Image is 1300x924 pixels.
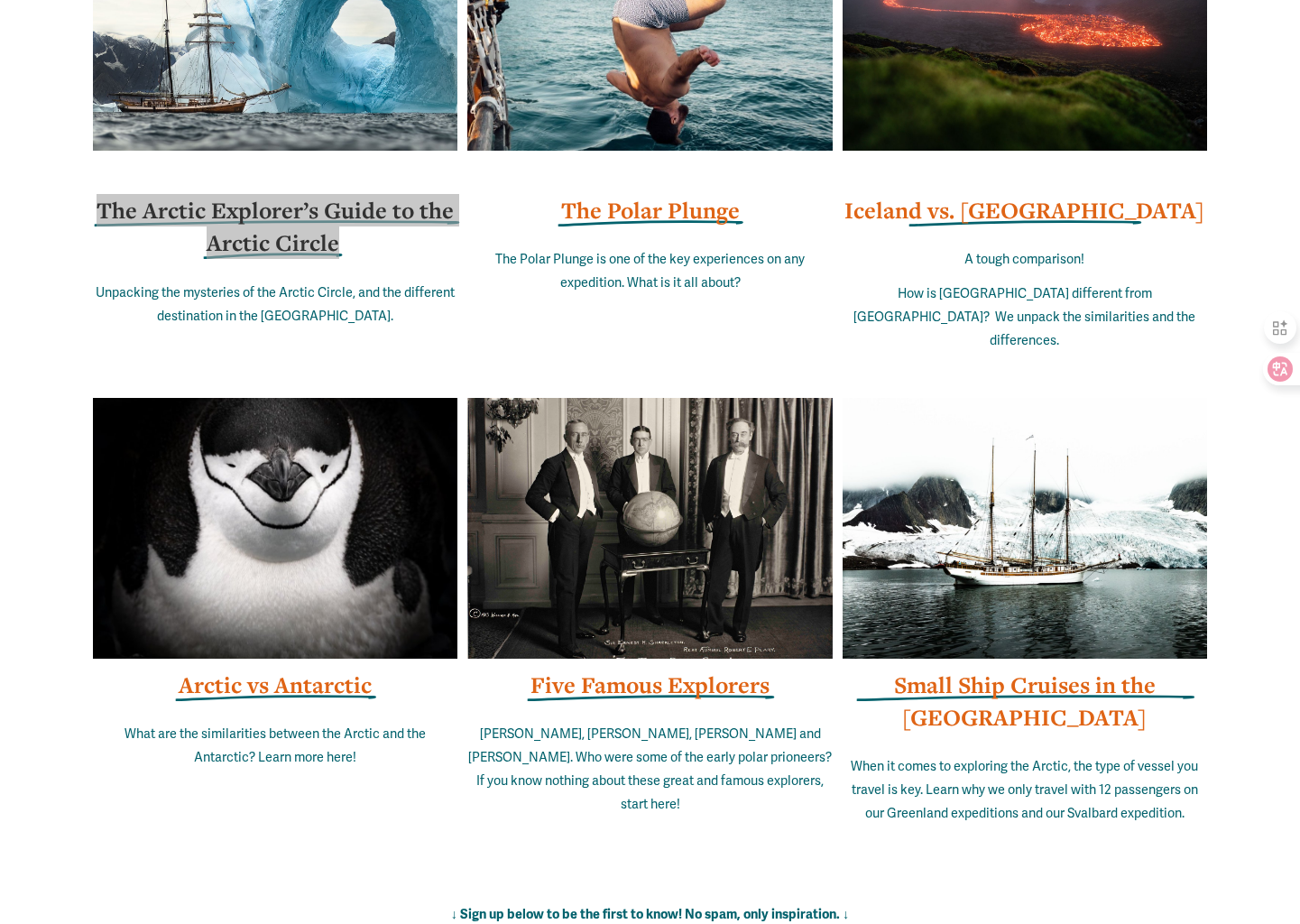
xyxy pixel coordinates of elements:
[467,248,832,295] p: The Polar Plunge is one of the key experiences on any expedition. What is it all about?
[179,670,372,700] strong: Arctic vs Antarctic
[530,670,770,700] strong: Five Famous Explorers
[843,248,1207,272] p: A tough comparison!
[530,670,770,699] a: Five Famous Explorers
[894,670,1156,733] strong: Small Ship Cruises in the [GEOGRAPHIC_DATA]
[93,282,457,328] p: Unpacking the mysteries of the Arctic Circle, and the different destination in the [GEOGRAPHIC_DA...
[467,723,832,817] p: [PERSON_NAME], [PERSON_NAME], [PERSON_NAME] and [PERSON_NAME]. Who were some of the early polar p...
[179,670,372,699] a: Arctic vs Antarctic
[894,670,1156,732] a: Small Ship Cruises in the [GEOGRAPHIC_DATA]
[97,195,454,257] a: The Arctic Explorer’s Guide to the Arctic Circle
[843,755,1207,826] p: When it comes to exploring the Arctic, the type of vessel you travel is key. Learn why we only tr...
[561,195,740,225] a: The Polar Plunge
[93,723,457,770] p: What are the similarities between the Arctic and the Antarctic? Learn more here!
[844,195,1204,226] strong: Iceland vs. [GEOGRAPHIC_DATA]
[451,906,849,922] strong: ↓ Sign up below to be the first to know! No spam, only inspiration. ↓
[561,195,740,226] strong: The Polar Plunge
[843,282,1207,353] p: How is [GEOGRAPHIC_DATA] different from [GEOGRAPHIC_DATA]? We unpack the similarities and the dif...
